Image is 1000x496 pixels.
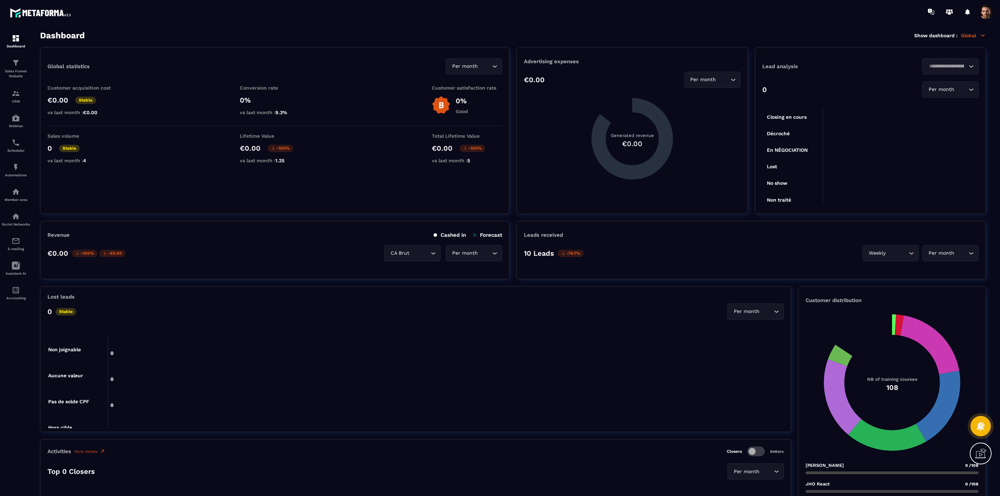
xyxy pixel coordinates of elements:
[479,249,491,257] input: Search for option
[48,425,72,430] tspan: Hors cible
[2,29,30,53] a: formationformationDashboard
[922,81,979,98] div: Search for option
[2,247,30,251] p: E-mailing
[732,468,761,476] span: Per month
[75,97,96,104] p: Stable
[727,304,784,320] div: Search for option
[558,250,584,257] p: -76.7%
[47,144,52,152] p: 0
[863,245,919,261] div: Search for option
[718,76,729,84] input: Search for option
[450,63,479,70] span: Per month
[47,232,70,238] p: Revenue
[806,481,830,487] p: JHO React
[446,58,502,74] div: Search for option
[47,448,71,455] p: Activities
[2,84,30,109] a: formationformationCRM
[456,97,468,105] p: 0%
[767,197,791,203] tspan: Non traité
[914,33,957,38] p: Show dashboard :
[2,296,30,300] p: Accounting
[2,207,30,231] a: social-networksocial-networkSocial Networks
[867,249,887,257] span: Weekly
[240,133,310,139] p: Lifetime Value
[56,308,76,315] p: Stable
[40,31,85,40] h3: Dashboard
[762,85,767,94] p: 0
[767,180,787,186] tspan: No show
[761,308,772,315] input: Search for option
[48,373,83,378] tspan: Aucune valeur
[684,72,741,88] div: Search for option
[770,449,784,454] p: Setters
[524,76,545,84] p: €0.00
[12,89,20,98] img: formation
[2,124,30,128] p: Webinar
[47,158,118,163] p: vs last month :
[83,110,97,115] span: €0.00
[2,256,30,281] a: Assistant AI
[47,307,52,316] p: 0
[47,85,118,91] p: Customer acquisition cost
[12,59,20,67] img: formation
[922,58,979,74] div: Search for option
[12,188,20,196] img: automations
[12,114,20,122] img: automations
[432,133,502,139] p: Total Lifetime Value
[956,249,967,257] input: Search for option
[524,249,554,257] p: 10 Leads
[887,249,907,257] input: Search for option
[432,144,453,152] p: €0.00
[927,86,956,93] span: Per month
[732,308,761,315] span: Per month
[275,110,287,115] span: 9.3%
[762,63,871,70] p: Lead analysis
[806,463,844,468] p: [PERSON_NAME]
[473,232,502,238] p: Forecast
[275,158,284,163] span: 1.25
[240,96,310,104] p: 0%
[2,109,30,133] a: automationsautomationsWebinar
[240,110,310,115] p: vs last month :
[47,133,118,139] p: Sales volume
[100,449,105,454] img: narrow-up-right-o.6b7c60e2.svg
[2,281,30,305] a: accountantaccountantAccounting
[83,158,86,163] span: 4
[2,44,30,48] p: Dashboard
[99,250,126,257] p: -€5.00
[689,76,718,84] span: Per month
[10,6,73,19] img: logo
[12,138,20,147] img: scheduler
[467,158,470,163] span: 5
[2,69,30,79] p: Sales Funnel Website
[956,86,967,93] input: Search for option
[72,250,97,257] p: -100%
[524,232,563,238] p: Leads received
[47,96,68,104] p: €0.00
[450,249,479,257] span: Per month
[59,145,80,152] p: Stable
[47,294,75,300] p: Lost leads
[411,249,429,257] input: Search for option
[456,109,468,114] p: Good
[432,158,502,163] p: vs last month :
[761,468,772,476] input: Search for option
[2,231,30,256] a: emailemailE-mailing
[48,399,89,404] tspan: Pas de solde CPF
[2,198,30,202] p: Member area
[927,249,956,257] span: Per month
[12,212,20,221] img: social-network
[460,145,485,152] p: -100%
[2,149,30,152] p: Scheduler
[47,249,68,257] p: €0.00
[2,158,30,182] a: automationsautomationsAutomations
[524,58,740,65] p: Advertising expenses
[965,463,979,468] span: 0 /108
[806,297,979,304] p: Customer distribution
[2,53,30,84] a: formationformationSales Funnel Website
[767,147,807,153] tspan: En NÉGOCIATION
[268,145,293,152] p: -100%
[240,85,310,91] p: Conversion rate
[12,163,20,171] img: automations
[47,63,90,70] p: Global statistics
